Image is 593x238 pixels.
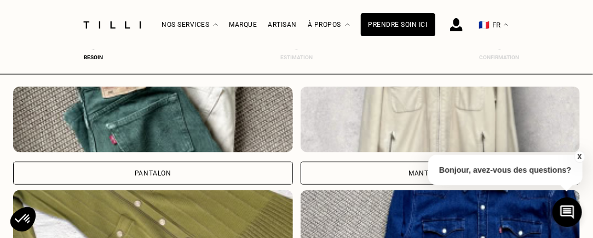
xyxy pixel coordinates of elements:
[72,54,116,60] div: Besoin
[13,87,293,152] img: Tilli retouche votre Pantalon
[574,151,585,163] button: X
[450,18,463,31] img: icône connexion
[474,1,514,49] button: 🇫🇷 FR
[79,21,145,29] img: Logo du service de couturière Tilli
[214,24,218,26] img: Menu déroulant
[504,24,508,26] img: menu déroulant
[346,24,350,26] img: Menu déroulant à propos
[275,54,319,60] div: Estimation
[308,1,350,49] div: À propos
[428,155,583,185] p: Bonjour, avez-vous des questions?
[408,170,471,177] div: Manteau & Veste
[229,21,257,29] a: Marque
[135,170,171,177] div: Pantalon
[301,87,580,152] img: Tilli retouche votre Manteau & Veste
[268,21,297,29] a: Artisan
[477,54,521,60] div: Confirmation
[162,1,218,49] div: Nos services
[361,13,435,36] a: Prendre soin ici
[479,20,490,30] span: 🇫🇷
